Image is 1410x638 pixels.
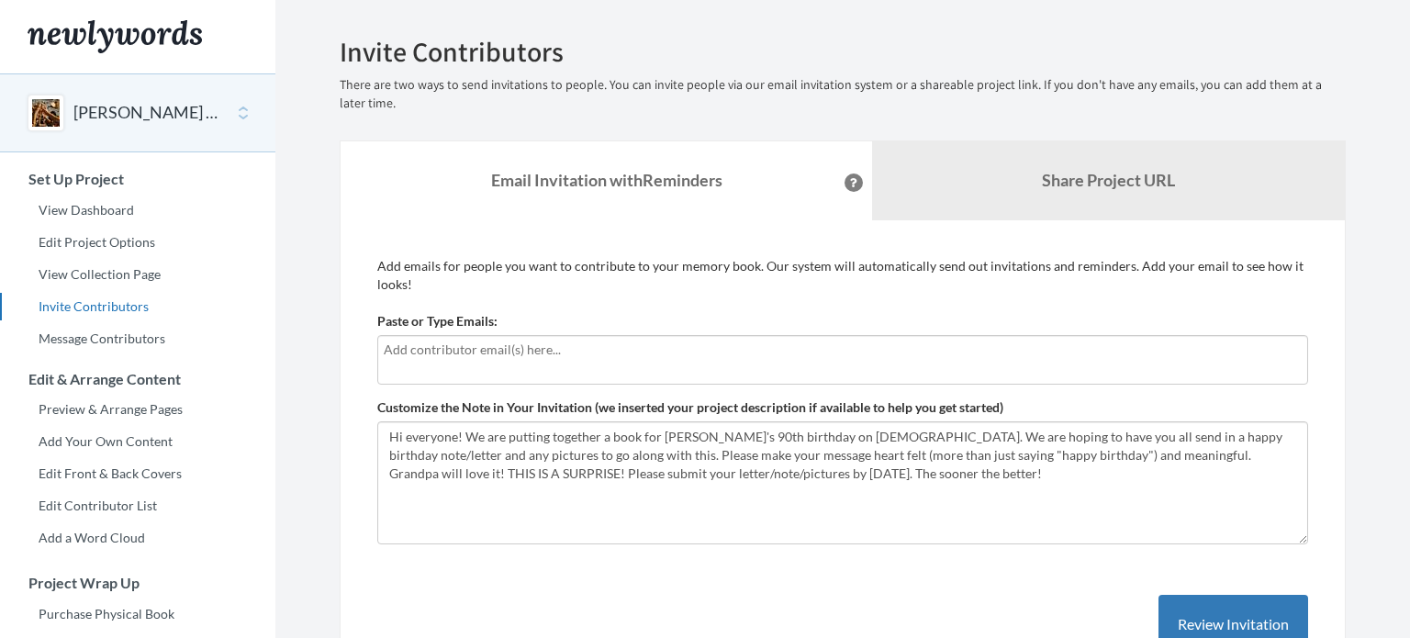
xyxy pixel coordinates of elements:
h3: Project Wrap Up [1,575,275,591]
b: Share Project URL [1042,170,1175,190]
h2: Invite Contributors [340,37,1346,67]
button: [PERSON_NAME] 90th birthday! [73,101,222,125]
input: Add contributor email(s) here... [384,340,1302,360]
img: Newlywords logo [28,20,202,53]
label: Paste or Type Emails: [377,312,498,330]
p: Add emails for people you want to contribute to your memory book. Our system will automatically s... [377,257,1308,294]
p: There are two ways to send invitations to people. You can invite people via our email invitation ... [340,76,1346,113]
label: Customize the Note in Your Invitation (we inserted your project description if available to help ... [377,398,1003,417]
h3: Set Up Project [1,171,275,187]
strong: Email Invitation with Reminders [491,170,722,190]
h3: Edit & Arrange Content [1,371,275,387]
textarea: Hi everyone! We are putting together a book for [PERSON_NAME]'s 90th birthday on [DEMOGRAPHIC_DAT... [377,421,1308,544]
